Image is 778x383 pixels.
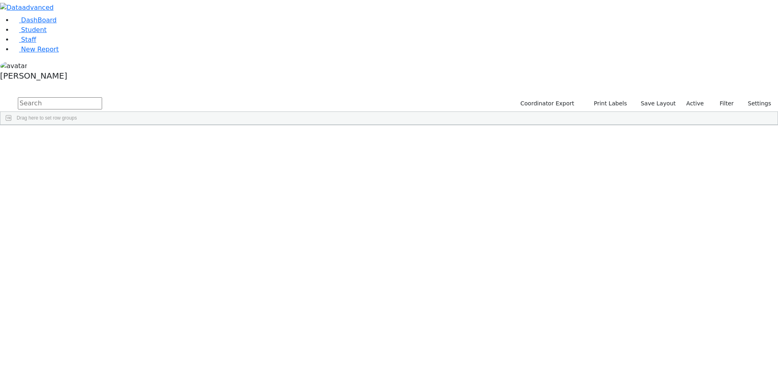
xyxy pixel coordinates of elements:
a: DashBoard [13,16,57,24]
label: Active [683,97,707,110]
span: New Report [21,45,59,53]
a: New Report [13,45,59,53]
span: Student [21,26,47,34]
span: Drag here to set row groups [17,115,77,121]
span: Staff [21,36,36,43]
button: Save Layout [637,97,679,110]
button: Coordinator Export [515,97,578,110]
span: DashBoard [21,16,57,24]
button: Filter [709,97,737,110]
input: Search [18,97,102,109]
a: Student [13,26,47,34]
button: Print Labels [584,97,631,110]
a: Staff [13,36,36,43]
button: Settings [737,97,775,110]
